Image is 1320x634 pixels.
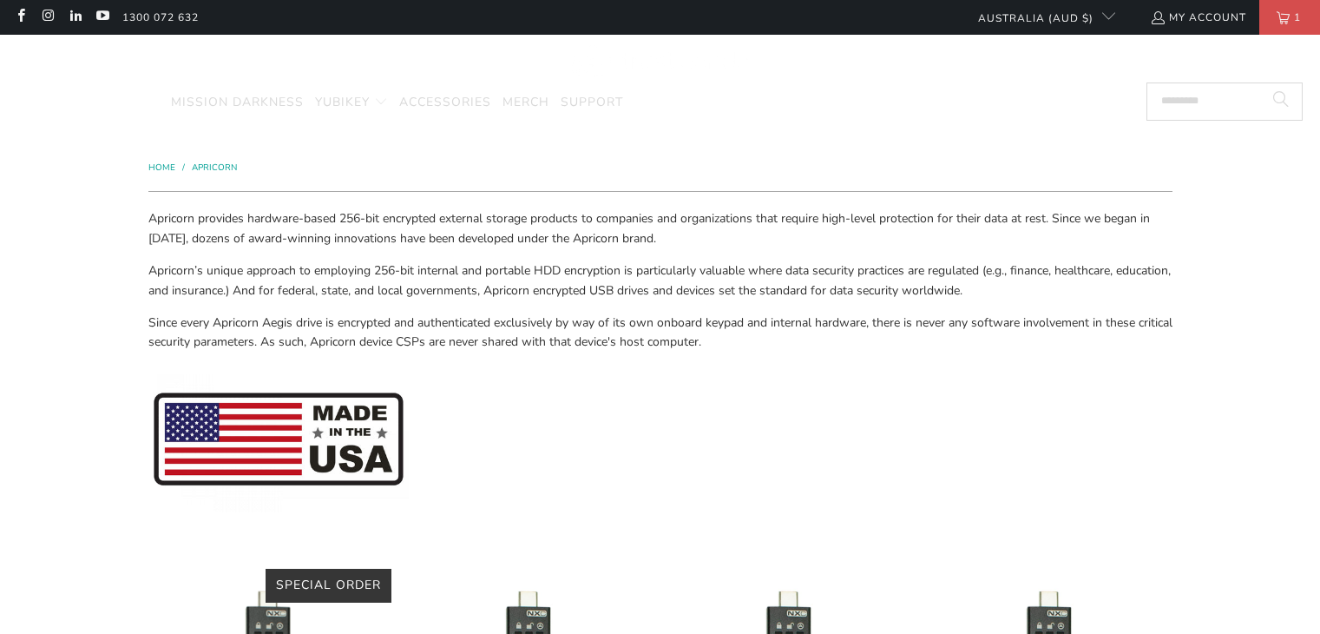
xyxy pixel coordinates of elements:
[13,10,28,24] a: Trust Panda Australia on Facebook
[171,83,304,123] a: Mission Darkness
[276,577,381,593] span: Special Order
[148,162,178,174] a: Home
[571,43,749,79] img: Trust Panda Australia
[95,10,109,24] a: Trust Panda Australia on YouTube
[561,94,623,110] span: Support
[399,83,491,123] a: Accessories
[1146,83,1303,121] input: Search...
[17,83,160,123] a: Encrypted Storage
[182,162,185,174] span: /
[148,210,1150,246] span: Apricorn provides hardware-based 256-bit encrypted external storage products to companies and org...
[68,10,82,24] a: Trust Panda Australia on LinkedIn
[399,94,491,110] span: Accessories
[502,83,549,123] a: Merch
[40,10,55,24] a: Trust Panda Australia on Instagram
[17,94,160,110] span: Encrypted Storage
[148,314,1172,350] span: Since every Apricorn Aegis drive is encrypted and authenticated exclusively by way of its own onb...
[148,262,1171,298] span: Apricorn’s unique approach to employing 256-bit internal and portable HDD encryption is particula...
[148,162,175,174] span: Home
[171,94,304,110] span: Mission Darkness
[502,94,549,110] span: Merch
[561,83,623,123] a: Support
[192,162,237,174] a: Apricorn
[1150,8,1246,27] a: My Account
[315,83,388,123] summary: YubiKey
[315,94,370,110] span: YubiKey
[1259,83,1303,121] button: Search
[17,83,623,123] nav: Translation missing: en.navigation.header.main_nav
[122,8,199,27] a: 1300 072 632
